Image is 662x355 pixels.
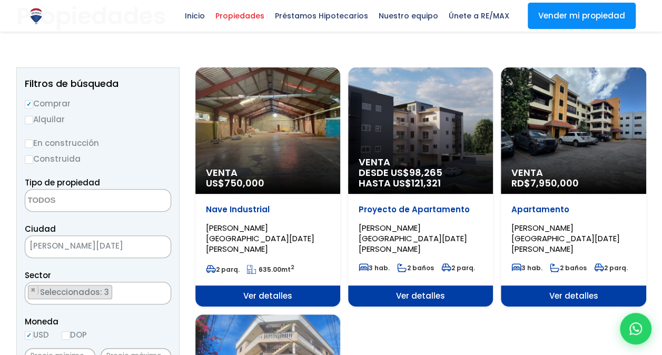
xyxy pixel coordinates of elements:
[501,67,646,307] a: Venta RD$7,950,000 Apartamento [PERSON_NAME][GEOGRAPHIC_DATA][DATE][PERSON_NAME] 3 hab. 2 baños 2...
[25,113,171,126] label: Alquilar
[397,263,434,272] span: 2 baños
[224,176,264,190] span: 750,000
[195,67,340,307] a: Venta US$750,000 Nave Industrial [PERSON_NAME][GEOGRAPHIC_DATA][DATE][PERSON_NAME] 2 parq. 635.00...
[180,8,210,24] span: Inicio
[359,204,482,215] p: Proyecto de Apartamento
[31,285,36,295] span: ×
[27,7,45,25] img: Logo de REMAX
[39,287,112,298] span: Seleccionados: 3
[594,263,628,272] span: 2 parq.
[25,97,171,110] label: Comprar
[159,285,165,295] button: Remove all items
[25,116,33,124] input: Alquilar
[210,8,270,24] span: Propiedades
[25,328,49,341] label: USD
[511,263,542,272] span: 3 hab.
[25,78,171,89] h2: Filtros de búsqueda
[291,263,294,271] sup: 2
[348,285,493,307] span: Ver detalles
[28,285,112,299] li: BUENOS AIRES DE HERRERA
[25,235,171,258] span: SANTO DOMINGO OESTE
[206,167,330,178] span: Venta
[359,222,467,254] span: [PERSON_NAME][GEOGRAPHIC_DATA][DATE][PERSON_NAME]
[441,263,475,272] span: 2 parq.
[25,270,51,281] span: Sector
[62,331,70,340] input: DOP
[25,282,31,305] textarea: Search
[25,136,171,150] label: En construcción
[270,8,373,24] span: Préstamos Hipotecarios
[195,285,340,307] span: Ver detalles
[25,190,127,212] textarea: Search
[25,155,33,164] input: Construida
[411,176,441,190] span: 121,321
[373,8,443,24] span: Nuestro equipo
[511,204,635,215] p: Apartamento
[25,331,33,340] input: USD
[359,157,482,167] span: Venta
[28,285,38,295] button: Remove item
[511,176,579,190] span: RD$
[530,176,579,190] span: 7,950,000
[25,140,33,148] input: En construcción
[206,265,240,274] span: 2 parq.
[528,3,636,29] a: Vender mi propiedad
[443,8,515,24] span: Únete a RE/MAX
[206,222,314,254] span: [PERSON_NAME][GEOGRAPHIC_DATA][DATE][PERSON_NAME]
[25,100,33,109] input: Comprar
[359,178,482,189] span: HASTA US$
[25,315,171,328] span: Moneda
[550,263,587,272] span: 2 baños
[155,242,160,252] span: ×
[259,265,281,274] span: 635.00
[25,177,100,188] span: Tipo de propiedad
[501,285,646,307] span: Ver detalles
[511,222,620,254] span: [PERSON_NAME][GEOGRAPHIC_DATA][DATE][PERSON_NAME]
[25,239,144,253] span: SANTO DOMINGO OESTE
[144,239,160,255] button: Remove all items
[25,223,56,234] span: Ciudad
[359,167,482,189] span: DESDE US$
[206,176,264,190] span: US$
[25,152,171,165] label: Construida
[511,167,635,178] span: Venta
[160,285,165,295] span: ×
[409,166,442,179] span: 98,265
[359,263,390,272] span: 3 hab.
[348,67,493,307] a: Venta DESDE US$98,265 HASTA US$121,321 Proyecto de Apartamento [PERSON_NAME][GEOGRAPHIC_DATA][DAT...
[247,265,294,274] span: mt
[62,328,87,341] label: DOP
[206,204,330,215] p: Nave Industrial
